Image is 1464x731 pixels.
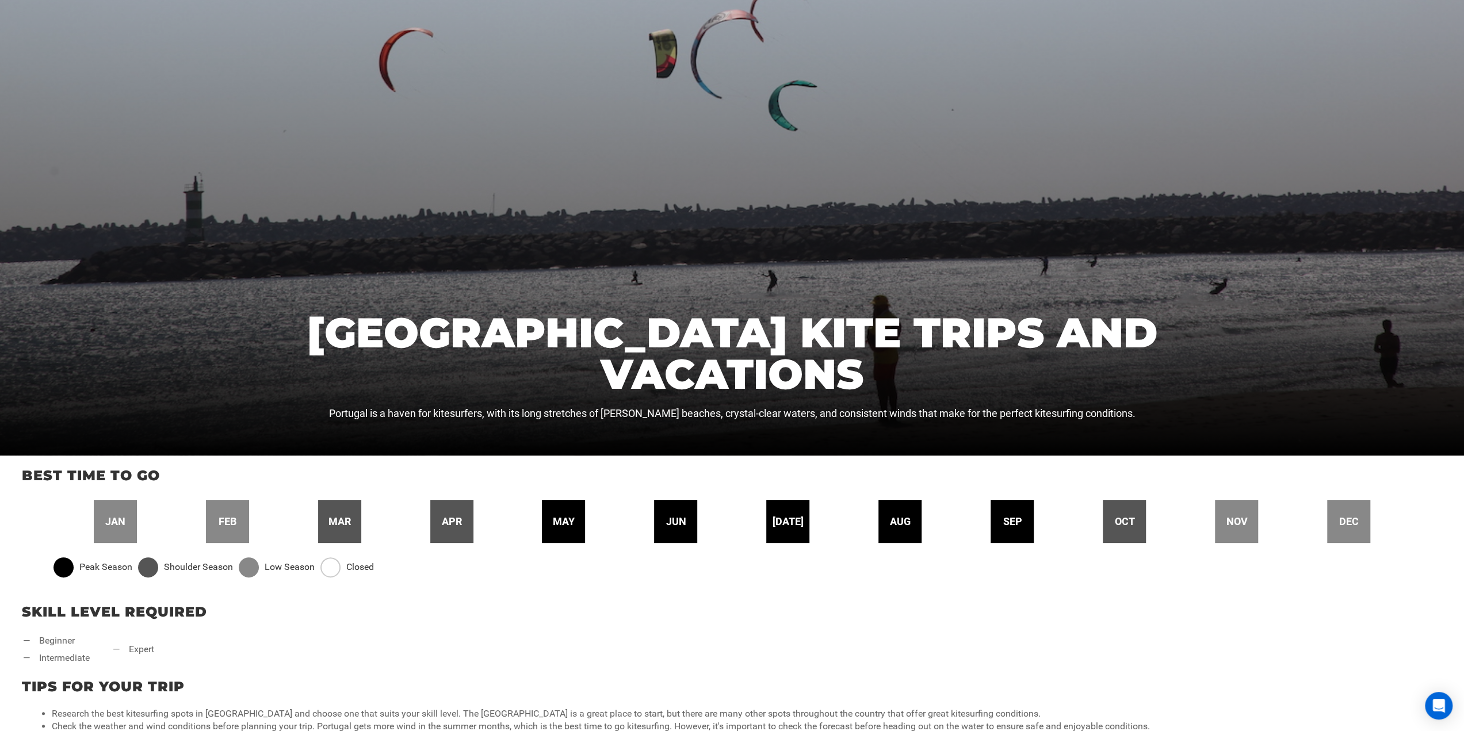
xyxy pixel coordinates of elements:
span: Shoulder Season [164,561,233,574]
div: Open Intercom Messenger [1425,692,1452,719]
h1: [GEOGRAPHIC_DATA] Kite Trips and Vacations [174,312,1290,395]
p: Portugal is a haven for kitesurfers, with its long stretches of [PERSON_NAME] beaches, crystal-cl... [174,406,1290,421]
span: sep [1003,514,1022,529]
span: jan [105,514,125,529]
span: feb [219,514,236,529]
span: — [23,652,30,665]
span: [DATE] [773,514,804,529]
p: Skill Level Required [22,602,1442,622]
span: Low Season [265,561,315,574]
span: may [553,514,575,529]
li: Research the best kitesurfing spots in [GEOGRAPHIC_DATA] and choose one that suits your skill lev... [52,707,1435,721]
span: aug [890,514,911,529]
li: beginner [23,634,90,648]
span: nov [1226,514,1247,529]
span: dec [1339,514,1359,529]
span: jun [666,514,686,529]
li: intermediate [23,652,90,665]
span: Closed [346,561,374,574]
span: — [23,634,30,648]
span: — [113,643,120,656]
p: Best time to go [22,466,1442,485]
p: Tips for your trip [22,677,1442,696]
span: apr [442,514,462,529]
span: Peak Season [79,561,132,574]
span: oct [1114,514,1134,529]
span: mar [328,514,351,529]
li: expert [113,643,154,656]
